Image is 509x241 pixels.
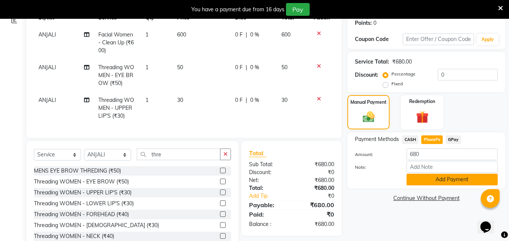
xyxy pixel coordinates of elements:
[281,97,287,103] span: 30
[349,164,400,171] label: Note:
[349,194,504,202] a: Continue Without Payment
[349,151,400,158] label: Amount:
[281,64,287,71] span: 50
[177,31,186,38] span: 600
[250,64,259,71] span: 0 %
[373,19,376,27] div: 0
[355,58,389,66] div: Service Total:
[243,192,300,200] a: Add Tip
[250,31,259,39] span: 0 %
[235,64,243,71] span: 0 F
[292,184,340,192] div: ₹680.00
[38,97,56,103] span: ANJALI
[177,64,183,71] span: 50
[243,168,292,176] div: Discount:
[355,71,378,79] div: Discount:
[191,6,284,14] div: You have a payment due from 16 days
[243,184,292,192] div: Total:
[38,64,56,71] span: ANJALI
[243,210,292,219] div: Paid:
[292,161,340,168] div: ₹680.00
[350,99,387,106] label: Manual Payment
[446,135,461,144] span: GPay
[409,98,435,105] label: Redemption
[243,176,292,184] div: Net:
[250,96,259,104] span: 0 %
[98,97,134,119] span: Threading WOMEN - UPPER LIP'S (₹30)
[292,200,340,209] div: ₹680.00
[421,135,443,144] span: PhonePe
[391,71,416,77] label: Percentage
[137,149,220,160] input: Search or Scan
[145,97,148,103] span: 1
[355,135,399,143] span: Payment Methods
[300,192,340,200] div: ₹0
[243,200,292,209] div: Payable:
[38,31,56,38] span: ANJALI
[145,31,148,38] span: 1
[477,211,501,233] iframe: chat widget
[249,149,266,157] span: Total
[246,96,247,104] span: |
[402,135,418,144] span: CASH
[98,64,134,86] span: Threading WOMEN - EYE BROW (₹50)
[407,161,498,173] input: Add Note
[355,19,372,27] div: Points:
[392,58,412,66] div: ₹680.00
[246,31,247,39] span: |
[34,167,121,175] div: MENS EYE BROW THREDING (₹50)
[34,200,134,208] div: Threading WOMEN - LOWER LIP'S (₹30)
[403,33,474,45] input: Enter Offer / Coupon Code
[292,168,340,176] div: ₹0
[243,220,292,228] div: Balance :
[407,174,498,185] button: Add Payment
[34,178,129,186] div: Threading WOMEN - EYE BROW (₹50)
[292,220,340,228] div: ₹680.00
[34,232,114,240] div: Threading WOMEN - NECK (₹40)
[98,31,134,54] span: Facial Women - Clean Up (₹600)
[359,110,378,124] img: _cash.svg
[355,35,402,43] div: Coupon Code
[235,96,243,104] span: 0 F
[34,189,131,197] div: Threading WOMEN - UPPER LIP'S (₹30)
[243,161,292,168] div: Sub Total:
[391,80,403,87] label: Fixed
[34,211,129,218] div: Threading WOMEN - FOREHEAD (₹40)
[286,3,310,16] button: Pay
[177,97,183,103] span: 30
[235,31,243,39] span: 0 F
[412,109,433,125] img: _gift.svg
[477,34,498,45] button: Apply
[246,64,247,71] span: |
[292,210,340,219] div: ₹0
[407,149,498,160] input: Amount
[34,221,159,229] div: Threading WOMEN - [DEMOGRAPHIC_DATA] (₹30)
[145,64,148,71] span: 1
[281,31,290,38] span: 600
[292,176,340,184] div: ₹680.00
